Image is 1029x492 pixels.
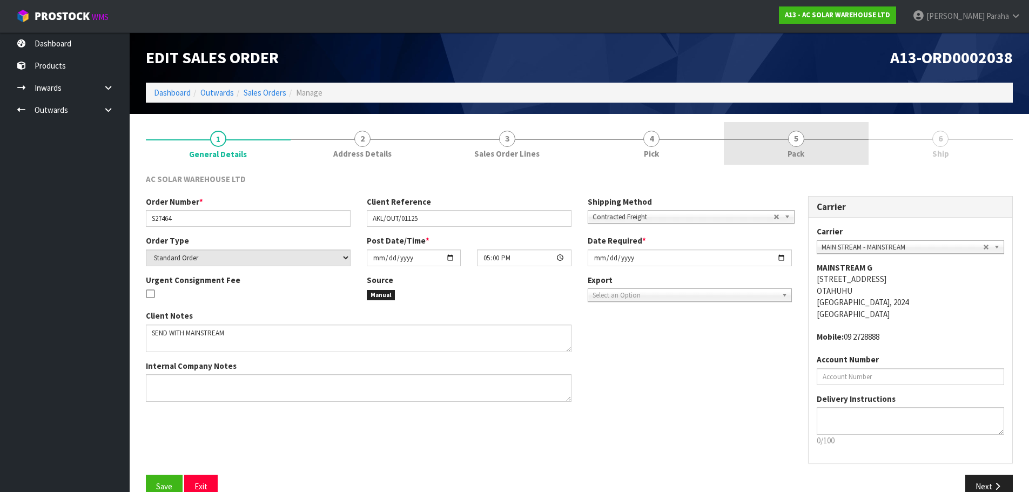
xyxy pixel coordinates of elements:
[189,149,247,160] span: General Details
[154,87,191,98] a: Dashboard
[817,393,896,405] label: Delivery Instructions
[146,235,189,246] label: Order Type
[817,435,1004,446] p: 0/100
[785,10,890,19] strong: A13 - AC SOLAR WAREHOUSE LTD
[367,235,429,246] label: Post Date/Time
[146,274,240,286] label: Urgent Consignment Fee
[367,274,393,286] label: Source
[146,360,237,372] label: Internal Company Notes
[92,12,109,22] small: WMS
[779,6,896,24] a: A13 - AC SOLAR WAREHOUSE LTD
[817,202,1004,212] h3: Carrier
[474,148,540,159] span: Sales Order Lines
[146,210,351,227] input: Order Number
[788,131,804,147] span: 5
[16,9,30,23] img: cube-alt.png
[244,87,286,98] a: Sales Orders
[817,354,879,365] label: Account Number
[367,210,571,227] input: Client Reference
[817,368,1004,385] input: Account Number
[146,196,203,207] label: Order Number
[588,196,652,207] label: Shipping Method
[926,11,985,21] span: [PERSON_NAME]
[890,47,1013,68] span: A13-ORD0002038
[593,289,778,302] span: Select an Option
[200,87,234,98] a: Outwards
[817,331,1004,342] address: 09 2728888
[35,9,90,23] span: ProStock
[367,290,395,301] span: Manual
[210,131,226,147] span: 1
[817,262,1004,320] address: [STREET_ADDRESS] OTAHUHU [GEOGRAPHIC_DATA], 2024 [GEOGRAPHIC_DATA]
[817,262,872,273] strong: MAINSTREAM G
[499,131,515,147] span: 3
[644,148,659,159] span: Pick
[296,87,322,98] span: Manage
[643,131,660,147] span: 4
[146,47,279,68] span: Edit Sales Order
[146,174,246,184] span: AC SOLAR WAREHOUSE LTD
[822,241,983,254] span: MAIN STREAM - MAINSTREAM
[354,131,371,147] span: 2
[593,211,774,224] span: Contracted Freight
[932,148,949,159] span: Ship
[367,196,431,207] label: Client Reference
[156,481,172,491] span: Save
[788,148,804,159] span: Pack
[817,332,844,342] strong: mobile
[588,235,646,246] label: Date Required
[986,11,1009,21] span: Paraha
[932,131,949,147] span: 6
[588,274,613,286] label: Export
[333,148,392,159] span: Address Details
[146,310,193,321] label: Client Notes
[817,226,843,237] label: Carrier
